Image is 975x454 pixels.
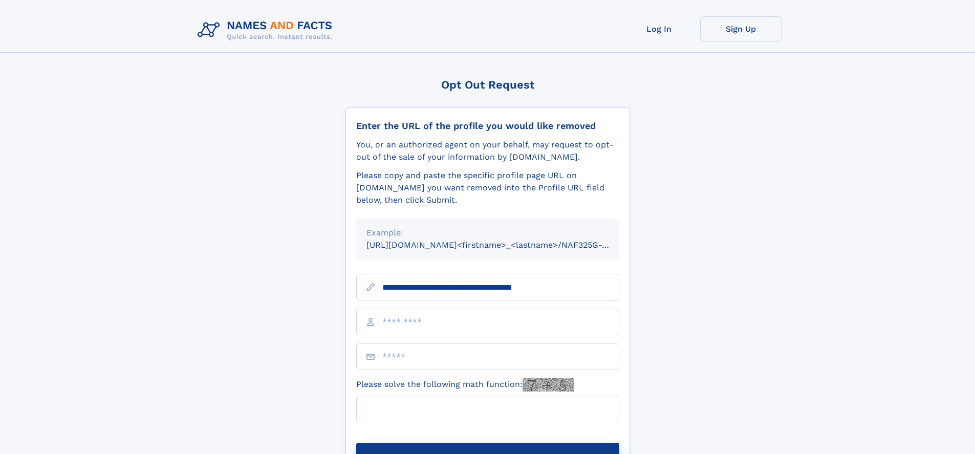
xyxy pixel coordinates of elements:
a: Log In [618,16,700,41]
div: Enter the URL of the profile you would like removed [356,120,619,132]
label: Please solve the following math function: [356,378,574,392]
img: Logo Names and Facts [193,16,341,44]
small: [URL][DOMAIN_NAME]<firstname>_<lastname>/NAF325G-xxxxxxxx [366,240,639,250]
div: Please copy and paste the specific profile page URL on [DOMAIN_NAME] you want removed into the Pr... [356,169,619,206]
a: Sign Up [700,16,782,41]
div: Example: [366,227,609,239]
div: You, or an authorized agent on your behalf, may request to opt-out of the sale of your informatio... [356,139,619,163]
div: Opt Out Request [345,78,630,91]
